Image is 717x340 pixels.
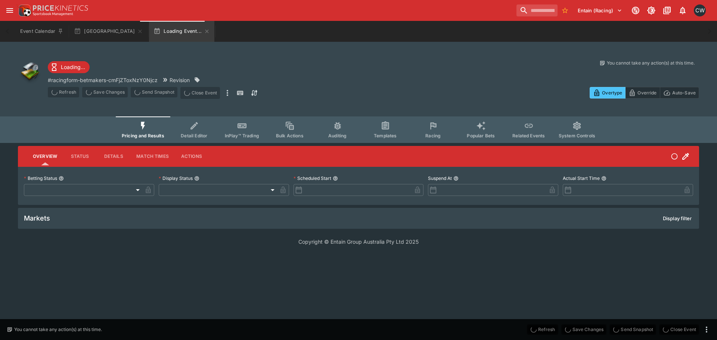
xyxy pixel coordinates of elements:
[116,116,601,143] div: Event type filters
[512,133,545,138] span: Related Events
[33,12,73,16] img: Sportsbook Management
[660,87,699,99] button: Auto-Save
[658,212,696,224] button: Display filter
[559,4,571,16] button: No Bookmarks
[559,133,595,138] span: System Controls
[516,4,558,16] input: search
[16,21,68,42] button: Event Calendar
[170,76,190,84] p: Revision
[63,147,97,165] button: Status
[175,147,208,165] button: Actions
[14,326,102,333] p: You cannot take any action(s) at this time.
[159,175,193,181] p: Display Status
[276,133,304,138] span: Bulk Actions
[294,175,331,181] p: Scheduled Start
[33,5,88,11] img: PriceKinetics
[645,4,658,17] button: Toggle light/dark mode
[223,87,232,99] button: more
[590,87,626,99] button: Overtype
[672,89,696,97] p: Auto-Save
[18,60,42,84] img: other.png
[61,63,85,71] p: Loading...
[601,176,606,181] button: Actual Start Time
[660,4,674,17] button: Documentation
[428,175,452,181] p: Suspend At
[194,176,199,181] button: Display Status
[453,176,459,181] button: Suspend At
[333,176,338,181] button: Scheduled Start
[374,133,397,138] span: Templates
[602,89,622,97] p: Overtype
[467,133,495,138] span: Popular Bets
[590,87,699,99] div: Start From
[149,21,214,42] button: Loading Event...
[676,4,689,17] button: Notifications
[625,87,660,99] button: Override
[692,2,708,19] button: Clint Wallis
[16,3,31,18] img: PriceKinetics Logo
[702,325,711,334] button: more
[24,214,50,222] h5: Markets
[181,133,207,138] span: Detail Editor
[607,60,695,66] p: You cannot take any action(s) at this time.
[59,176,64,181] button: Betting Status
[122,133,164,138] span: Pricing and Results
[573,4,627,16] button: Select Tenant
[3,4,16,17] button: open drawer
[27,147,63,165] button: Overview
[97,147,130,165] button: Details
[694,4,706,16] div: Clint Wallis
[48,76,158,84] p: Copy To Clipboard
[225,133,259,138] span: InPlay™ Trading
[130,147,175,165] button: Match Times
[328,133,347,138] span: Auditing
[24,175,57,181] p: Betting Status
[629,4,642,17] button: Connected to PK
[69,21,148,42] button: [GEOGRAPHIC_DATA]
[563,175,600,181] p: Actual Start Time
[637,89,657,97] p: Override
[425,133,441,138] span: Racing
